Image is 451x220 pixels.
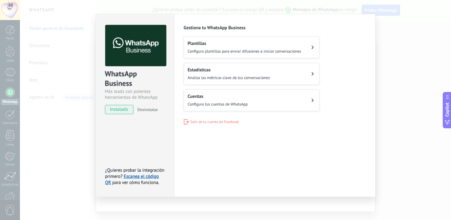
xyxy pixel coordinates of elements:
[191,120,239,124] span: Salir de tu cuenta de Facebook
[105,25,166,66] img: logo_main.png
[188,75,270,80] span: Analiza las métricas clave de tus conversaciones
[184,119,239,125] button: Salir de tu cuenta de Facebook
[105,69,165,89] div: WhatsApp Business
[184,63,319,85] button: EstadísticasAnaliza las métricas clave de tus conversaciones
[188,41,301,46] h2: Plantillas
[105,105,133,114] span: instalado
[188,94,248,99] h2: Cuentas
[112,180,159,186] span: para ver cómo funciona.
[184,90,319,111] button: CuentasConfigura tus cuentas de WhatsApp
[137,107,158,112] span: Desinstalar
[188,67,270,73] h2: Estadísticas
[444,102,450,117] span: Copilot
[105,174,159,186] a: Escanea el código QR
[184,25,366,31] h2: Gestiona tu WhatsApp Business
[188,49,301,54] span: Configura plantillas para enviar difusiones e iniciar conversaciones
[184,37,319,58] button: PlantillasConfigura plantillas para enviar difusiones e iniciar conversaciones
[188,102,248,107] span: Configura tus cuentas de WhatsApp
[135,105,158,114] button: Desinstalar
[105,167,165,179] span: ¿Quieres probar la integración primero?
[105,89,165,100] div: Más leads con potentes herramientas de WhatsApp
